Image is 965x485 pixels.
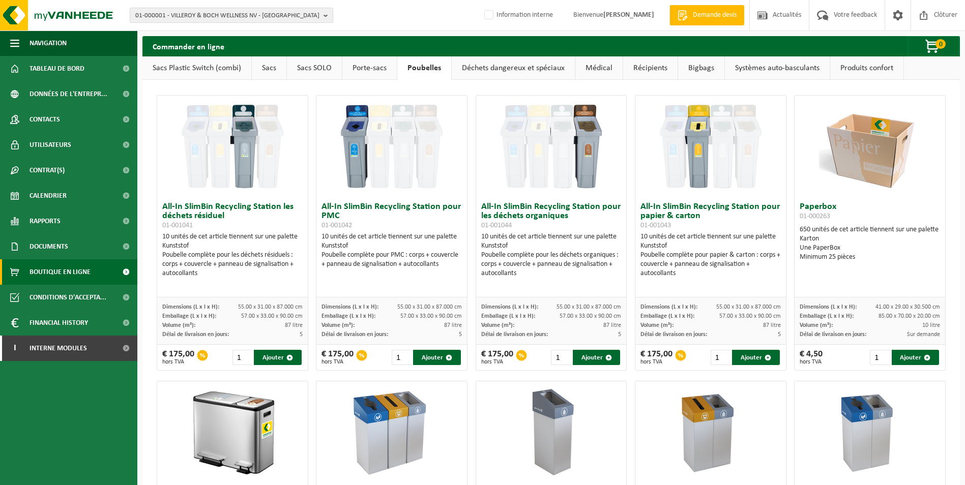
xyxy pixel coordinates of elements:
h2: Commander en ligne [142,36,235,56]
div: € 175,00 [481,350,513,365]
span: Navigation [30,31,67,56]
span: Dimensions (L x l x H): [321,304,378,310]
span: Emballage (L x l x H): [800,313,854,319]
button: Ajouter [732,350,779,365]
span: Délai de livraison en jours: [321,331,388,338]
span: 01-001041 [162,222,193,229]
span: 01-000001 - VILLEROY & BOCH WELLNESS NV - [GEOGRAPHIC_DATA] [135,8,319,23]
span: Boutique en ligne [30,259,91,285]
span: hors TVA [481,359,513,365]
div: 650 unités de cet article tiennent sur une palette [800,225,940,262]
a: Poubelles [397,56,451,80]
div: Kunststof [481,241,622,251]
div: € 175,00 [162,350,194,365]
span: Demande devis [690,10,739,20]
span: Emballage (L x l x H): [162,313,216,319]
span: 01-001042 [321,222,352,229]
a: Demande devis [669,5,744,25]
img: 01-000998 [182,381,283,483]
h3: All-In SlimBin Recycling Station les déchets résiduel [162,202,303,230]
a: Systèmes auto-basculants [725,56,830,80]
span: Financial History [30,310,88,336]
span: 0 [935,39,946,49]
div: 10 unités de cet article tiennent sur une palette [321,232,462,269]
div: Kunststof [321,241,462,251]
div: 10 unités de cet article tiennent sur une palette [481,232,622,278]
button: 01-000001 - VILLEROY & BOCH WELLNESS NV - [GEOGRAPHIC_DATA] [130,8,333,23]
span: Volume (m³): [800,322,833,328]
span: Emballage (L x l x H): [640,313,694,319]
span: 55.00 x 31.00 x 87.000 cm [716,304,781,310]
input: 1 [232,350,253,365]
strong: [PERSON_NAME] [603,11,654,19]
img: 01-000670 [341,381,443,483]
span: 57.00 x 33.00 x 90.00 cm [719,313,781,319]
span: 57.00 x 33.00 x 90.00 cm [400,313,462,319]
a: Récipients [623,56,678,80]
h3: Paperbox [800,202,940,223]
span: Contrat(s) [30,158,65,183]
span: Volume (m³): [640,322,674,328]
span: hors TVA [321,359,354,365]
span: 87 litre [444,322,462,328]
div: € 4,50 [800,350,823,365]
span: 57.00 x 33.00 x 90.00 cm [241,313,303,319]
div: € 175,00 [321,350,354,365]
span: Contacts [30,107,60,132]
a: Déchets dangereux et spéciaux [452,56,575,80]
span: Délai de livraison en jours: [640,331,707,338]
div: Karton [800,234,940,244]
span: 55.00 x 31.00 x 87.000 cm [397,304,462,310]
span: 85.00 x 70.00 x 20.00 cm [879,313,940,319]
span: Volume (m³): [162,322,195,328]
button: Ajouter [892,350,939,365]
div: Minimum 25 pièces [800,253,940,262]
div: Poubelle complète pour PMC : corps + couvercle + panneau de signalisation + autocollants [321,251,462,269]
button: Ajouter [254,350,301,365]
span: Dimensions (L x l x H): [162,304,219,310]
button: 0 [908,36,959,56]
a: Porte-sacs [342,56,397,80]
img: 01-001044 [500,96,602,197]
span: 10 litre [922,322,940,328]
span: Délai de livraison en jours: [800,331,866,338]
span: Dimensions (L x l x H): [800,304,857,310]
div: Kunststof [640,241,781,251]
a: Sacs [252,56,286,80]
span: 55.00 x 31.00 x 87.000 cm [238,304,303,310]
span: Tableau de bord [30,56,84,81]
div: Kunststof [162,241,303,251]
img: 01-000263 [819,96,921,197]
span: 55.00 x 31.00 x 87.000 cm [557,304,621,310]
div: Une PaperBox [800,244,940,253]
img: 02-014089 [500,381,602,483]
span: Délai de livraison en jours: [481,331,548,338]
span: 01-001043 [640,222,671,229]
span: I [10,336,19,361]
span: Dimensions (L x l x H): [640,304,697,310]
img: 01-001043 [660,96,762,197]
span: 41.00 x 29.00 x 30.500 cm [875,304,940,310]
span: 01-001044 [481,222,512,229]
h3: All-In SlimBin Recycling Station pour PMC [321,202,462,230]
span: Interne modules [30,336,87,361]
img: 01-001042 [341,96,443,197]
button: Ajouter [573,350,620,365]
a: Sacs SOLO [287,56,342,80]
span: 5 [618,331,621,338]
h3: All-In SlimBin Recycling Station pour papier & carton [640,202,781,230]
div: Poubelle complète pour les déchets résiduels : corps + couvercle + panneau de signalisation + aut... [162,251,303,278]
span: Délai de livraison en jours: [162,331,229,338]
span: Emballage (L x l x H): [481,313,535,319]
input: 1 [870,350,890,365]
span: hors TVA [162,359,194,365]
img: 02-014087 [819,381,921,483]
span: 57.00 x 33.00 x 90.00 cm [560,313,621,319]
span: 87 litre [285,322,303,328]
span: Volume (m³): [481,322,514,328]
span: Calendrier [30,183,67,208]
span: 87 litre [603,322,621,328]
img: 01-001041 [182,96,283,197]
label: Information interne [482,8,553,23]
span: 87 litre [763,322,781,328]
